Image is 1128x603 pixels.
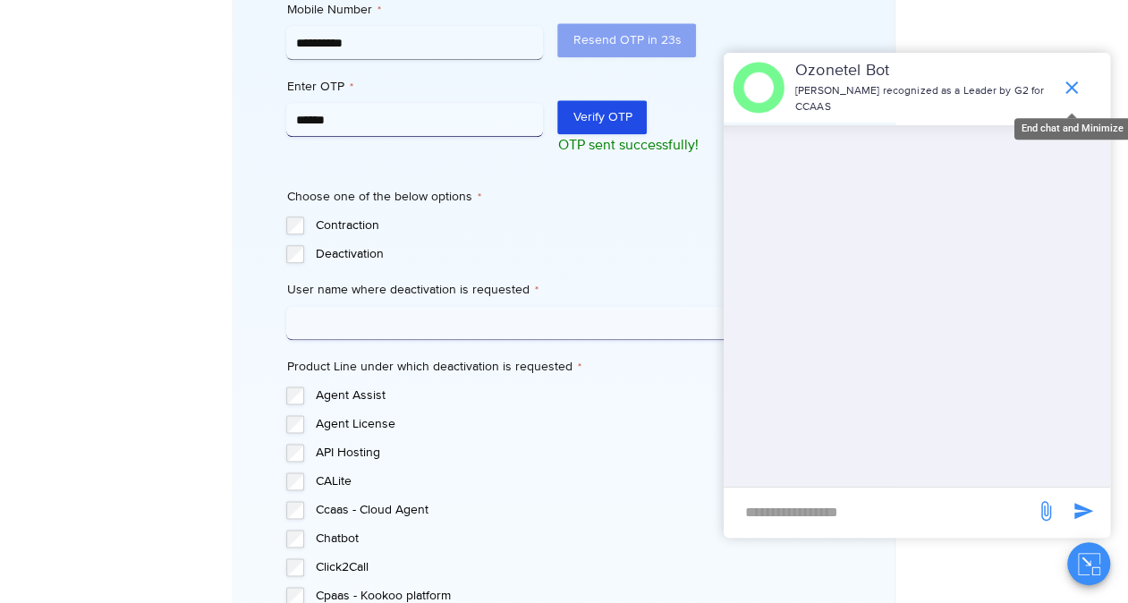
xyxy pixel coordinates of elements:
p: [PERSON_NAME] recognized as a Leader by G2 for CCAAS [795,83,1052,115]
div: new-msg-input [733,497,1026,529]
button: Verify OTP [557,100,647,134]
span: end chat or minimize [1054,70,1090,106]
label: Click2Call [315,558,814,576]
label: Contraction [315,217,814,234]
label: Agent License [315,415,814,433]
button: Resend OTP in 23s [557,23,696,57]
img: header [733,62,785,114]
label: Chatbot [315,530,814,548]
label: Ccaas - Cloud Agent [315,501,814,519]
span: send message [1065,493,1101,529]
p: Ozonetel Bot [795,59,1052,83]
button: Close chat [1067,542,1110,585]
label: Agent Assist [315,386,814,404]
label: User name where deactivation is requested [286,281,814,299]
span: send message [1028,493,1064,529]
label: API Hosting [315,444,814,462]
legend: Product Line under which deactivation is requested [286,358,581,376]
label: CALite [315,472,814,490]
p: OTP sent successfully! [557,134,814,156]
label: Enter OTP [286,78,543,96]
label: Mobile Number [286,1,543,19]
legend: Choose one of the below options [286,188,480,206]
label: Deactivation [315,245,814,263]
